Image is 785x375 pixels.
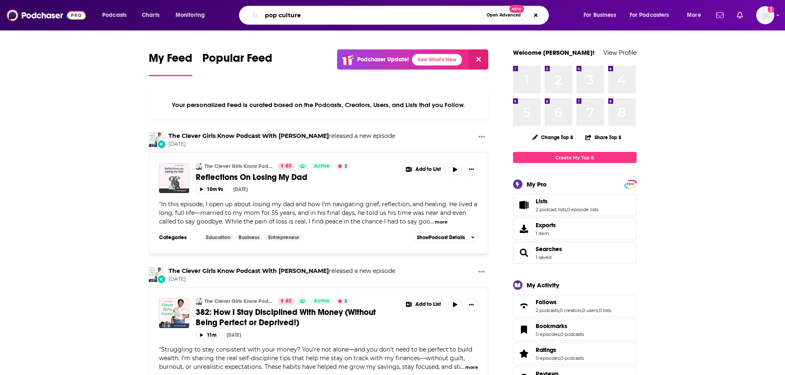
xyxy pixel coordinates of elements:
[7,7,86,23] img: Podchaser - Follow, Share and Rate Podcasts
[536,298,611,306] a: Follows
[536,346,556,354] span: Ratings
[96,9,137,22] button: open menu
[265,234,302,241] a: Entrepreneur
[311,163,333,170] a: Active
[567,207,598,212] a: 0 episode lists
[102,9,127,21] span: Podcasts
[527,180,547,188] div: My Pro
[286,162,291,170] span: 63
[415,166,441,172] span: Add to List
[142,9,159,21] span: Charts
[681,9,711,22] button: open menu
[624,9,681,22] button: open menu
[687,9,701,21] span: More
[536,198,598,205] a: Lists
[583,9,616,21] span: For Business
[196,307,396,328] a: 382: How I Stay Disciplined With Money (Without Being Perfect or Deprived!)
[536,231,556,236] span: 1 item
[536,221,556,229] span: Exports
[465,298,478,311] button: Show More Button
[513,152,637,163] a: Create My Top 8
[196,163,202,170] img: The Clever Girls Know Podcast With Bola Sokunbi
[149,51,192,76] a: My Feed
[733,8,746,22] a: Show notifications dropdown
[159,200,477,225] span: In this episode, I open up about losing my dad and how I’m navigating grief, reflection, and heal...
[536,307,559,313] a: 2 podcasts
[598,307,599,313] span: ,
[475,132,488,142] button: Show More Button
[159,298,189,328] img: 382: How I Stay Disciplined With Money (Without Being Perfect or Deprived!)
[536,346,584,354] a: Ratings
[560,331,584,337] a: 0 podcasts
[756,6,774,24] img: User Profile
[560,355,584,361] a: 0 podcasts
[204,163,272,170] a: The Clever Girls Know Podcast With [PERSON_NAME]
[402,298,445,311] button: Show More Button
[417,235,465,240] span: Show Podcast Details
[599,307,611,313] a: 0 lists
[626,181,635,187] a: PRO
[435,219,448,226] button: more
[513,49,595,56] a: Welcome [PERSON_NAME]!
[176,9,205,21] span: Monitoring
[516,199,532,211] a: Lists
[196,172,396,182] a: Reflections On Losing My Dad
[536,322,567,330] span: Bookmarks
[203,234,234,241] a: Education
[560,307,581,313] a: 0 creators
[196,331,220,339] button: 11m
[516,247,532,259] a: Searches
[157,140,166,149] div: New Episode
[536,298,557,306] span: Follows
[603,49,637,56] a: View Profile
[536,322,584,330] a: Bookmarks
[513,194,637,216] span: Lists
[487,13,521,17] span: Open Advanced
[314,162,330,170] span: Active
[159,346,472,370] span: "
[169,267,395,275] h3: released a new episode
[516,300,532,312] a: Follows
[756,6,774,24] span: Logged in as amooers
[311,298,333,305] a: Active
[585,129,622,145] button: Share Top 8
[196,307,376,328] span: 382: How I Stay Disciplined With Money (Without Being Perfect or Deprived!)
[415,301,441,307] span: Add to List
[149,267,164,282] a: The Clever Girls Know Podcast With Bola Sokunbi
[536,245,562,253] a: Searches
[204,298,272,305] a: The Clever Girls Know Podcast With [PERSON_NAME]
[196,186,227,193] button: 10m 9s
[516,348,532,359] a: Ratings
[136,9,164,22] a: Charts
[149,51,192,70] span: My Feed
[516,324,532,335] a: Bookmarks
[713,8,727,22] a: Show notifications dropdown
[169,132,395,140] h3: released a new episode
[582,307,598,313] a: 0 users
[357,56,409,63] p: Podchaser Update!
[262,9,483,22] input: Search podcasts, credits, & more...
[461,363,464,370] span: ...
[278,163,295,170] a: 63
[630,9,669,21] span: For Podcasters
[527,281,559,289] div: My Activity
[559,307,560,313] span: ,
[768,6,774,13] svg: Add a profile image
[278,298,295,305] a: 63
[513,342,637,365] span: Ratings
[536,355,560,361] a: 0 episodes
[159,346,472,370] span: Struggling to stay consistent with your money? You’re not alone—and you don’t need to be perfect ...
[465,163,478,176] button: Show More Button
[430,218,434,225] span: ...
[513,242,637,264] span: Searches
[196,172,307,182] span: Reflections On Losing My Dad
[159,234,196,241] h3: Categories
[465,364,478,371] button: more
[159,163,189,193] img: Reflections On Losing My Dad
[475,267,488,277] button: Show More Button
